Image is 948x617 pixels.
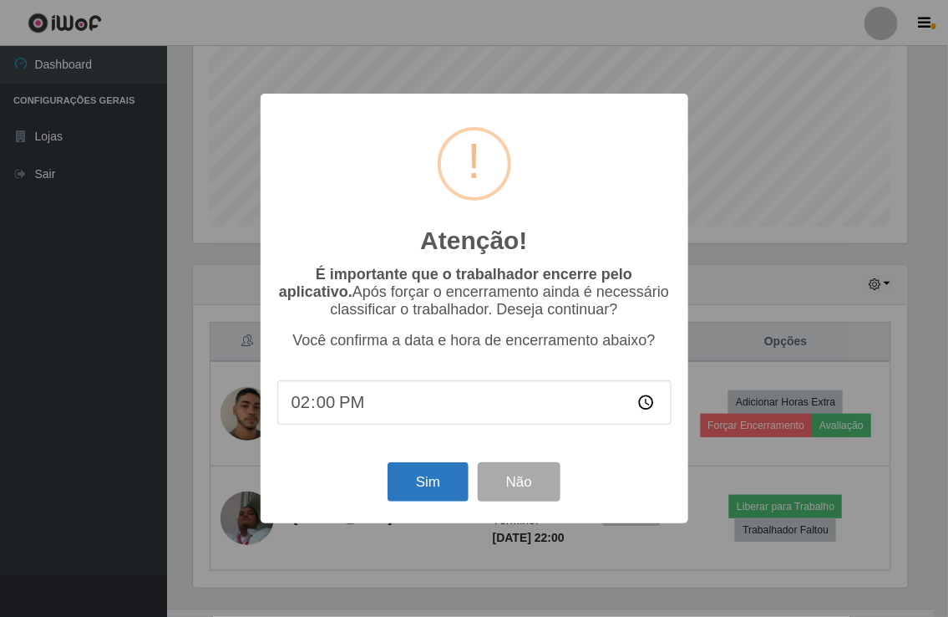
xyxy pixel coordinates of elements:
p: Você confirma a data e hora de encerramento abaixo? [277,332,672,349]
p: Após forçar o encerramento ainda é necessário classificar o trabalhador. Deseja continuar? [277,266,672,319]
button: Não [478,462,560,502]
button: Sim [388,462,469,502]
h2: Atenção! [420,226,527,256]
b: É importante que o trabalhador encerre pelo aplicativo. [279,266,632,300]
